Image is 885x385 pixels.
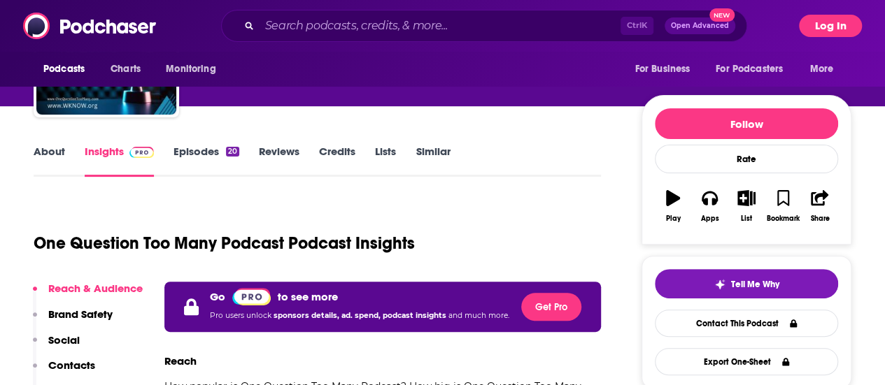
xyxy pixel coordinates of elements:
img: Podchaser Pro [129,147,154,158]
a: Contact This Podcast [655,310,838,337]
img: Podchaser Pro [232,288,271,305]
img: Podchaser - Follow, Share and Rate Podcasts [23,13,157,39]
span: Ctrl K [621,17,653,35]
span: Tell Me Why [731,279,779,290]
button: List [728,181,765,231]
a: Episodes20 [174,145,239,177]
a: InsightsPodchaser Pro [85,145,154,177]
button: Share [802,181,838,231]
span: For Business [635,59,690,79]
div: Search podcasts, credits, & more... [221,10,747,42]
span: New [709,8,735,22]
button: Apps [691,181,728,231]
button: Social [33,333,80,359]
p: to see more [278,290,338,303]
span: Open Advanced [671,22,729,29]
p: Pro users unlock and much more. [210,305,509,326]
div: Rate [655,145,838,173]
span: More [810,59,834,79]
a: Reviews [259,145,299,177]
p: Reach & Audience [48,282,143,295]
p: Social [48,333,80,347]
div: Bookmark [767,215,800,223]
a: Similar [416,145,450,177]
button: Play [655,181,691,231]
input: Search podcasts, credits, & more... [260,15,621,37]
a: About [34,145,65,177]
button: Follow [655,108,838,139]
button: Get Pro [521,293,581,321]
div: List [741,215,752,223]
span: sponsors details, ad. spend, podcast insights [274,311,448,320]
div: Share [810,215,829,223]
span: Monitoring [166,59,215,79]
button: open menu [156,56,234,82]
button: open menu [800,56,851,82]
p: Go [210,290,225,303]
div: Apps [701,215,719,223]
a: Charts [101,56,149,82]
a: Credits [319,145,355,177]
button: Brand Safety [33,307,113,333]
button: Log In [799,15,862,37]
span: For Podcasters [716,59,783,79]
button: Export One-Sheet [655,348,838,375]
div: 20 [226,147,239,157]
button: Open AdvancedNew [665,17,735,34]
div: Play [666,215,681,223]
button: Contacts [33,358,95,384]
img: tell me why sparkle [714,279,725,290]
span: Podcasts [43,59,85,79]
a: Lists [375,145,396,177]
button: open menu [707,56,803,82]
p: Contacts [48,358,95,372]
h3: Reach [164,354,197,368]
button: open menu [625,56,707,82]
p: Brand Safety [48,307,113,321]
button: tell me why sparkleTell Me Why [655,269,838,298]
button: Bookmark [765,181,801,231]
span: Charts [111,59,141,79]
button: Reach & Audience [33,282,143,307]
button: open menu [34,56,103,82]
h1: One Question Too Many Podcast Podcast Insights [34,233,415,254]
a: Pro website [232,287,271,305]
